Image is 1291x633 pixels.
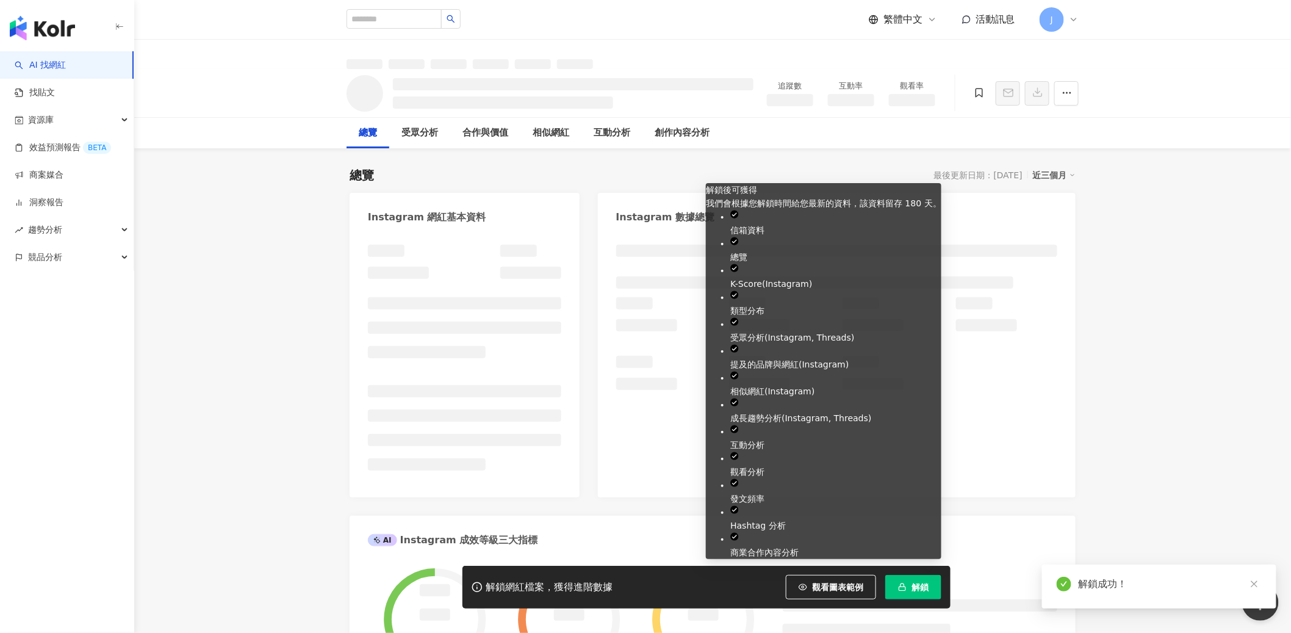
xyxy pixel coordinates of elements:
button: 觀看圖表範例 [786,575,876,599]
div: 解鎖網紅檔案，獲得進階數據 [486,581,613,594]
div: 總覽 [359,126,377,140]
a: searchAI 找網紅 [15,59,66,71]
span: 觀看圖表範例 [812,582,863,592]
li: 信箱資料 [730,210,941,237]
div: 近三個月 [1033,167,1076,183]
div: 解鎖後可獲得 [706,183,941,197]
span: 解鎖 [912,582,929,592]
div: Instagram 網紅基本資料 [368,211,486,224]
div: 我們會根據您解鎖時間給您最新的資料，該資料留存 180 天。 [706,197,941,210]
li: 總覽 [730,237,941,264]
span: 活動訊息 [976,13,1015,25]
li: 發文頻率 [730,479,941,505]
a: 洞察報告 [15,197,63,209]
div: 最後更新日期：[DATE] [934,170,1023,180]
div: Instagram 數據總覽 [616,211,715,224]
span: 繁體中文 [883,13,922,26]
div: 相似網紅 [533,126,569,140]
div: 合作與價值 [462,126,508,140]
div: 創作內容分析 [655,126,710,140]
button: 解鎖 [885,575,941,599]
span: 競品分析 [28,244,62,271]
div: 總覽 [350,167,374,184]
li: 提及的品牌與網紅 ( Instagram ) [730,344,941,371]
li: 相似網紅 ( Instagram ) [730,371,941,398]
a: 商案媒合 [15,169,63,181]
li: 類型分布 [730,291,941,317]
span: 資源庫 [28,106,54,134]
img: logo [10,16,75,40]
span: search [447,15,455,23]
li: 成長趨勢分析 ( Instagram, Threads ) [730,398,941,425]
div: 追蹤數 [767,80,813,92]
li: K-Score ( Instagram ) [730,264,941,291]
span: check-circle [1057,577,1071,591]
div: 受眾分析 [401,126,438,140]
div: AI [368,534,397,546]
span: close [1250,580,1259,588]
a: 找貼文 [15,87,55,99]
li: 商業合作內容分析 [730,532,941,559]
span: rise [15,226,23,234]
li: 受眾分析 ( Instagram, Threads ) [730,317,941,344]
div: 互動分析 [594,126,630,140]
div: Instagram 成效等級三大指標 [368,534,538,547]
span: 趨勢分析 [28,216,62,244]
span: J [1051,13,1053,26]
li: 觀看分析 [730,452,941,479]
li: Hashtag 分析 [730,505,941,532]
div: 解鎖成功！ [1079,577,1262,591]
div: 互動率 [828,80,874,92]
a: 效益預測報告BETA [15,142,111,154]
li: 互動分析 [730,425,941,452]
div: 觀看率 [889,80,935,92]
